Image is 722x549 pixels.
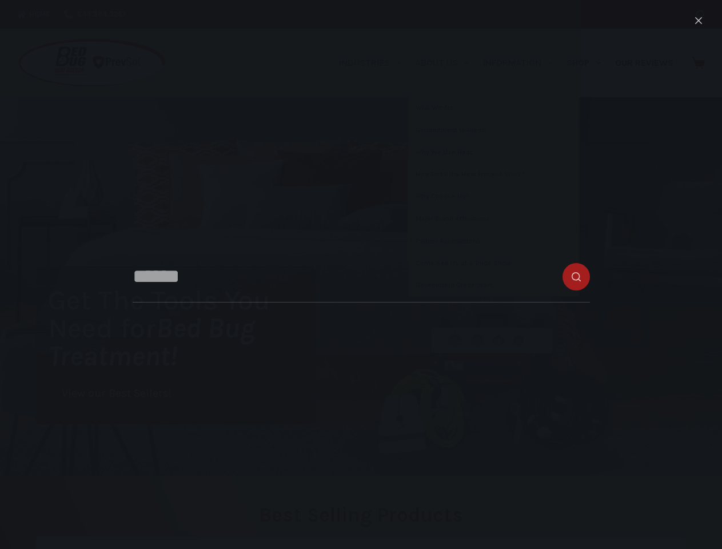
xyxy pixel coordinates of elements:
h2: Best Selling Products [36,505,686,525]
a: Partner Associations [408,230,579,252]
a: Shop [560,29,608,97]
a: Major Brand Affiliations [408,208,579,230]
a: Why We Use Heat [408,142,579,164]
a: View our Best Sellers! [48,381,185,406]
a: Commitment to Green [408,120,579,141]
span: View our Best Sellers! [62,388,171,399]
a: Industries [332,29,408,97]
a: Information [476,29,560,97]
a: How Does the Heat Process Work? [408,164,579,185]
h1: Get The Tools You Need for [48,286,314,370]
i: Bed Bug Treatment! [48,312,255,372]
a: Come See Us at a Trade Show [408,253,579,274]
button: Search [696,10,705,19]
button: Open LiveChat chat widget [9,5,43,39]
img: Prevsol/Bed Bug Heat Doctor [17,38,167,89]
a: Our Reviews [608,29,680,97]
a: About Us [408,29,476,97]
a: Government Credentials [408,274,579,296]
a: Who We Are [408,97,579,119]
a: Why Choose Us? [408,186,579,208]
nav: Primary [332,29,680,97]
